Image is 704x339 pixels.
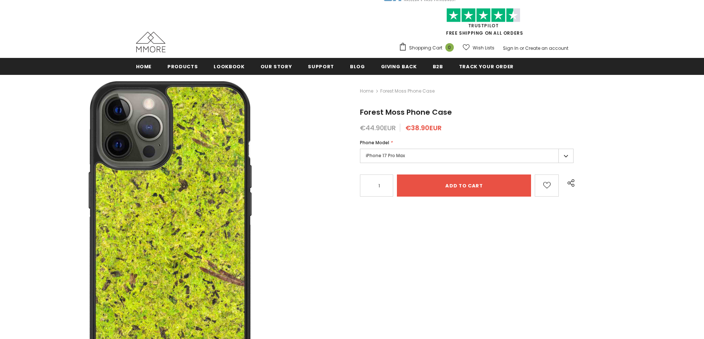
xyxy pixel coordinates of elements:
[380,87,435,96] span: Forest Moss Phone Case
[503,45,518,51] a: Sign In
[433,58,443,75] a: B2B
[468,23,499,29] a: Trustpilot
[399,11,568,36] span: FREE SHIPPING ON ALL ORDERS
[473,44,494,52] span: Wish Lists
[167,63,198,70] span: Products
[350,63,365,70] span: Blog
[381,63,417,70] span: Giving back
[136,58,152,75] a: Home
[214,63,244,70] span: Lookbook
[520,45,524,51] span: or
[459,58,514,75] a: Track your order
[381,58,417,75] a: Giving back
[214,58,244,75] a: Lookbook
[459,63,514,70] span: Track your order
[350,58,365,75] a: Blog
[409,44,442,52] span: Shopping Cart
[360,149,574,163] label: iPhone 17 Pro Max
[405,123,442,132] span: €38.90EUR
[445,43,454,52] span: 0
[167,58,198,75] a: Products
[399,42,458,53] a: Shopping Cart 0
[360,87,373,96] a: Home
[261,63,292,70] span: Our Story
[433,63,443,70] span: B2B
[360,123,396,132] span: €44.90EUR
[360,139,389,146] span: Phone Model
[525,45,568,51] a: Create an account
[308,63,334,70] span: support
[261,58,292,75] a: Our Story
[308,58,334,75] a: support
[446,8,520,23] img: Trust Pilot Stars
[136,32,166,52] img: MMORE Cases
[136,63,152,70] span: Home
[360,107,452,117] span: Forest Moss Phone Case
[463,41,494,54] a: Wish Lists
[397,174,531,197] input: Add to cart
